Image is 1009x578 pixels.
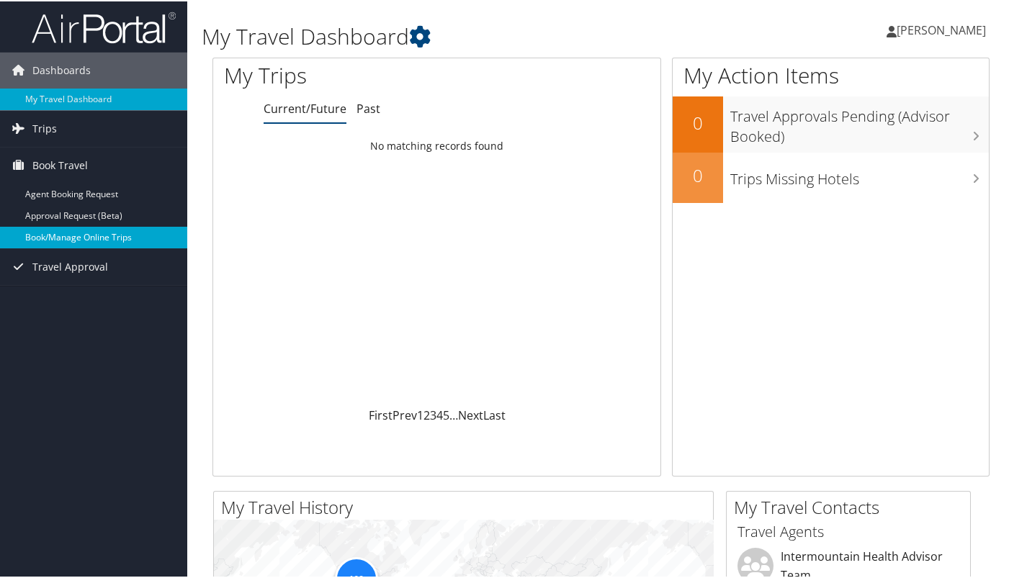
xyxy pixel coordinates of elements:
[417,406,423,422] a: 1
[224,59,463,89] h1: My Trips
[32,109,57,145] span: Trips
[32,9,176,43] img: airportal-logo.png
[264,99,346,115] a: Current/Future
[423,406,430,422] a: 2
[458,406,483,422] a: Next
[449,406,458,422] span: …
[673,151,989,202] a: 0Trips Missing Hotels
[356,99,380,115] a: Past
[730,98,989,145] h3: Travel Approvals Pending (Advisor Booked)
[32,146,88,182] span: Book Travel
[897,21,986,37] span: [PERSON_NAME]
[32,51,91,87] span: Dashboards
[369,406,393,422] a: First
[734,494,970,518] h2: My Travel Contacts
[887,7,1000,50] a: [PERSON_NAME]
[430,406,436,422] a: 3
[436,406,443,422] a: 4
[737,520,959,541] h3: Travel Agents
[32,248,108,284] span: Travel Approval
[673,59,989,89] h1: My Action Items
[483,406,506,422] a: Last
[213,132,660,158] td: No matching records found
[443,406,449,422] a: 5
[673,162,723,186] h2: 0
[730,161,989,188] h3: Trips Missing Hotels
[221,494,713,518] h2: My Travel History
[202,20,734,50] h1: My Travel Dashboard
[673,109,723,134] h2: 0
[393,406,417,422] a: Prev
[673,95,989,150] a: 0Travel Approvals Pending (Advisor Booked)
